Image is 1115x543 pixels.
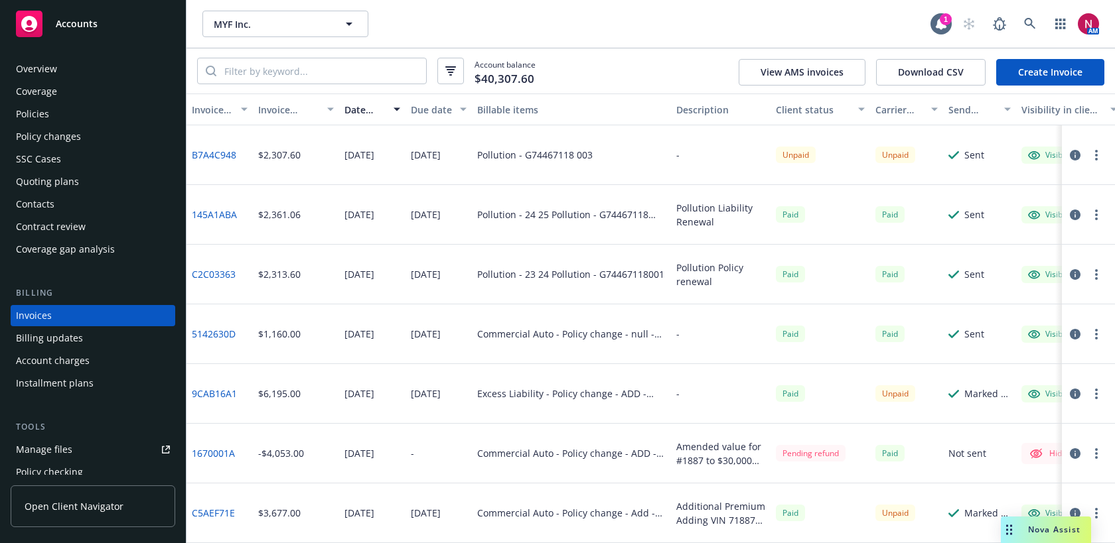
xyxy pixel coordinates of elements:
div: Coverage gap analysis [16,239,115,260]
div: Contract review [16,216,86,237]
div: Visible [1028,388,1069,400]
div: [DATE] [411,148,441,162]
button: Description [671,93,771,125]
div: Sent [964,208,984,221]
a: Account charges [11,350,175,371]
div: Sent [964,327,984,341]
div: Additional Premium Adding VIN 71887 eff [DATE] [676,499,765,527]
div: Client status [776,103,850,117]
div: Policy checking [16,461,83,483]
span: MYF Inc. [214,17,329,31]
div: Carrier status [875,103,923,117]
div: Invoice amount [258,103,319,117]
div: $3,677.00 [258,506,301,520]
div: Paid [875,445,905,461]
button: MYF Inc. [202,11,368,37]
a: Search [1017,11,1043,37]
img: photo [1078,13,1099,34]
div: [DATE] [344,267,374,281]
a: Coverage gap analysis [11,239,175,260]
button: Nova Assist [1001,516,1091,543]
div: - [411,446,414,460]
svg: Search [206,66,216,76]
a: Coverage [11,81,175,102]
div: Contacts [16,194,54,215]
div: Unpaid [776,147,816,163]
button: Date issued [339,93,406,125]
div: Paid [776,266,805,282]
div: Visible [1028,269,1069,280]
a: Start snowing [956,11,982,37]
div: Billing updates [16,328,83,349]
div: Tools [11,420,175,434]
div: Drag to move [1001,516,1017,543]
div: Pending refund [776,445,846,461]
button: Client status [771,93,870,125]
div: Unpaid [875,147,915,163]
div: Sent [964,148,984,162]
a: Billing updates [11,328,175,349]
div: $6,195.00 [258,387,301,400]
button: Billable items [472,93,671,125]
a: 145A1ABA [192,208,237,221]
div: Policy changes [16,126,81,147]
a: Policies [11,103,175,125]
div: [DATE] [344,506,374,520]
div: SSC Cases [16,149,61,170]
span: $40,307.60 [475,70,534,88]
a: 1670001A [192,446,235,460]
a: 5142630D [192,327,236,341]
div: [DATE] [411,327,441,341]
div: Amended value for #1887 to $30,000 Deleted 2015, [GEOGRAPHIC_DATA], [US_VEHICLE_IDENTIFICATION_NU... [676,440,765,467]
div: Hidden [1028,446,1076,461]
div: Marked as sent [964,506,1011,520]
div: Description [676,103,765,117]
div: Paid [875,266,905,282]
a: Invoices [11,305,175,326]
div: Pollution - 24 25 Pollution - G74467118 002 [477,208,666,221]
span: Accounts [56,19,98,29]
span: Nova Assist [1028,524,1080,535]
span: Paid [776,385,805,402]
div: $2,313.60 [258,267,301,281]
a: Quoting plans [11,171,175,192]
button: Due date [406,93,472,125]
div: Paid [776,505,805,521]
div: $1,160.00 [258,327,301,341]
a: Contract review [11,216,175,237]
div: [DATE] [344,446,374,460]
div: Visible [1028,149,1069,161]
div: Excess Liability - Policy change - ADD - XNS0009855 [477,387,666,400]
span: Paid [875,326,905,342]
div: Billable items [477,103,666,117]
div: Marked as sent [964,387,1011,400]
a: Accounts [11,5,175,42]
div: Manage files [16,439,72,460]
div: Pollution Liability Renewal [676,201,765,229]
div: Paid [776,206,805,223]
button: Invoice amount [253,93,339,125]
div: Due date [411,103,452,117]
div: Unpaid [875,505,915,521]
div: Commercial Auto - Policy change - null - BW02-STR-2200272-00 [477,327,666,341]
div: [DATE] [344,148,374,162]
a: C2C03363 [192,267,236,281]
a: Create Invoice [996,59,1104,86]
div: Pollution - G74467118 003 [477,148,593,162]
div: Invoice ID [192,103,233,117]
button: View AMS invoices [739,59,865,86]
div: [DATE] [411,387,441,400]
a: B7A4C948 [192,148,236,162]
div: Installment plans [16,373,94,394]
div: [DATE] [411,267,441,281]
div: Paid [776,326,805,342]
div: Commercial Auto - Policy change - Add - BW02-STR-2200272-00 [477,506,666,520]
a: Switch app [1047,11,1074,37]
span: Open Client Navigator [25,499,123,513]
div: Not sent [948,446,986,460]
